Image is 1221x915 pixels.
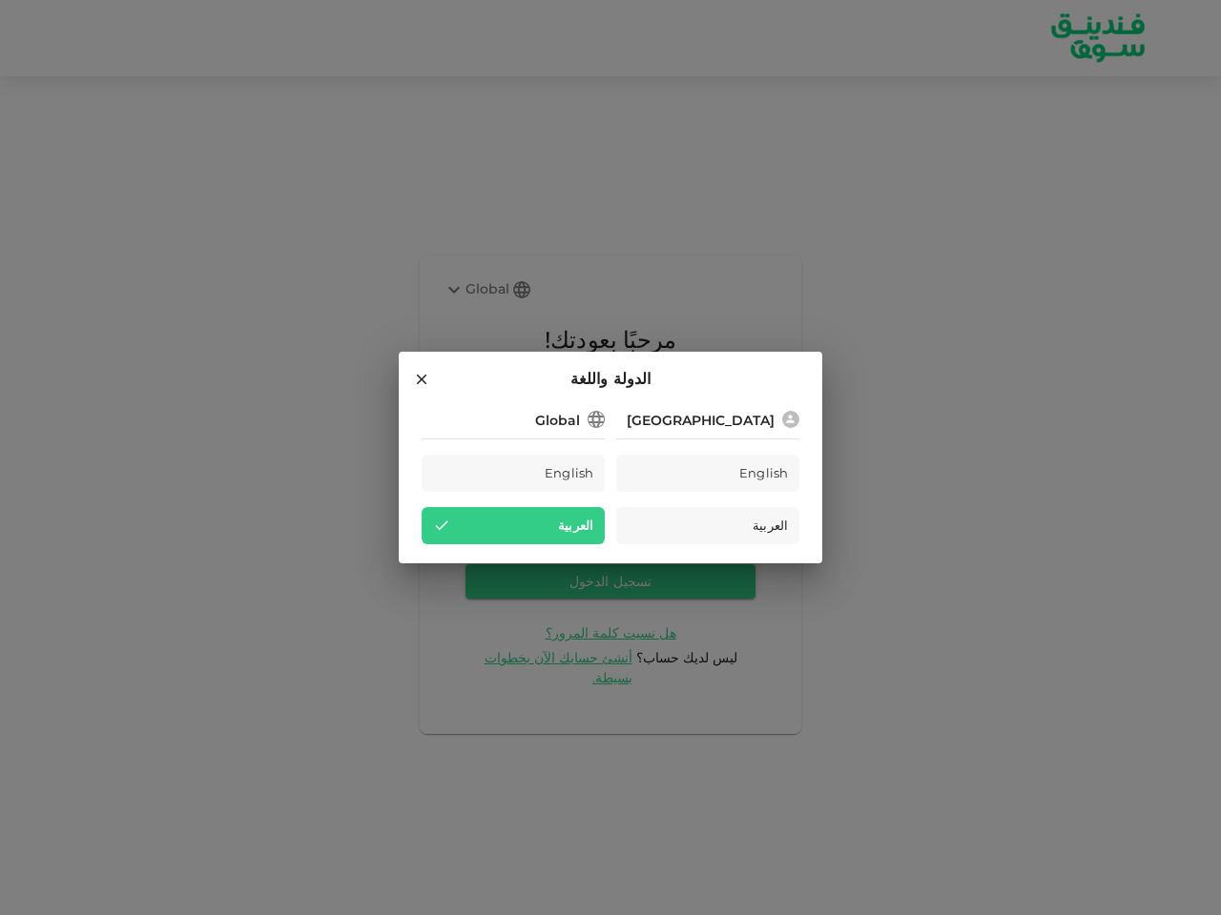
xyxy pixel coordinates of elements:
[545,462,593,484] span: English
[570,367,652,392] span: الدولة واللغة
[753,515,788,537] span: العربية
[535,411,580,431] div: Global
[627,411,775,431] div: [GEOGRAPHIC_DATA]
[558,515,593,537] span: العربية
[739,462,788,484] span: English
